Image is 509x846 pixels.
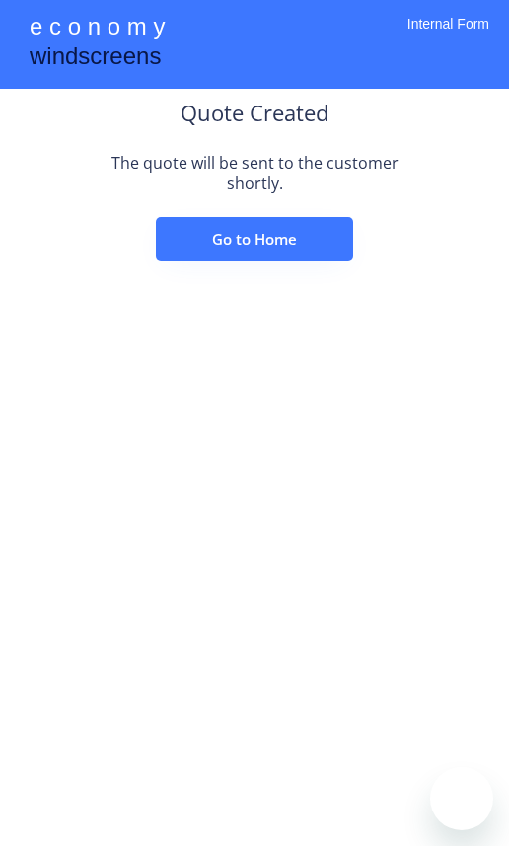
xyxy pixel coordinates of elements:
iframe: Button to launch messaging window [430,767,493,830]
div: The quote will be sent to the customer shortly. [107,153,402,197]
div: Quote Created [181,99,328,143]
button: Go to Home [156,217,353,261]
div: windscreens [30,39,161,78]
div: e c o n o m y [30,10,165,47]
div: Internal Form [407,15,489,59]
